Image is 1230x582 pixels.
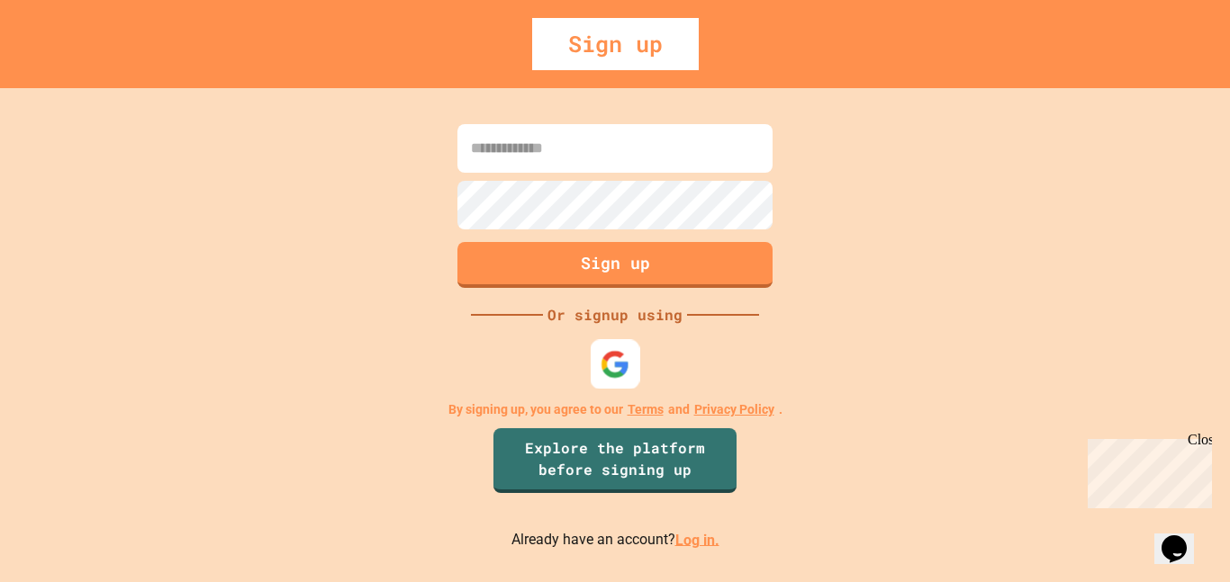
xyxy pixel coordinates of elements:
a: Terms [628,400,664,419]
div: Or signup using [543,304,687,326]
a: Explore the platform before signing up [493,428,737,493]
a: Privacy Policy [694,400,774,419]
button: Sign up [457,242,773,288]
div: Chat with us now!Close [7,7,124,114]
img: google-icon.svg [601,349,630,379]
p: By signing up, you agree to our and . [448,400,782,419]
iframe: chat widget [1081,432,1212,508]
p: Already have an account? [511,529,719,551]
a: Log in. [675,531,719,548]
div: Sign up [532,18,699,70]
iframe: chat widget [1154,510,1212,564]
